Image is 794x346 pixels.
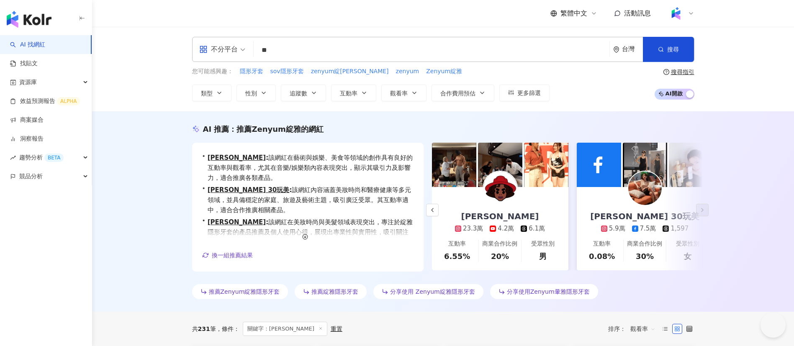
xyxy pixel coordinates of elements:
[7,11,51,28] img: logo
[331,325,342,332] div: 重置
[623,143,667,187] img: post-image
[529,224,545,233] div: 6.1萬
[498,224,514,233] div: 4.2萬
[663,69,669,75] span: question-circle
[281,85,326,101] button: 追蹤數
[192,325,216,332] div: 共 筆
[507,288,590,295] span: 分享使用Zenyum暈雅隱形牙套
[236,125,323,133] span: 推薦Zenyum綻雅的網紅
[216,325,239,332] span: 條件 ：
[270,67,304,76] button: sov隱形牙套
[10,155,16,161] span: rise
[643,37,694,62] button: 搜尋
[396,67,419,76] span: zenyum
[440,90,475,97] span: 合作費用預估
[245,90,257,97] span: 性別
[560,9,587,18] span: 繁體中文
[10,97,80,105] a: 效益預測報告ALPHA
[208,217,414,247] span: 該網紅在美妝時尚與美髮領域表現突出，專注於綻雅隱形牙套的產品推薦及個人使用心得，展現出專業性與實用性，吸引關注並促進高互動性。
[444,251,470,261] div: 6.55%
[390,90,408,97] span: 觀看率
[203,124,324,134] div: AI 推薦 ：
[463,224,483,233] div: 23.3萬
[640,224,656,233] div: 7.5萬
[453,210,547,222] div: [PERSON_NAME]
[627,240,662,248] div: 商業合作比例
[426,67,462,76] span: Zenyum綻雅
[622,46,643,53] div: 台灣
[266,218,268,226] span: :
[240,67,263,76] span: 隱形牙套
[202,153,414,183] div: •
[483,172,517,205] img: KOL Avatar
[209,288,280,295] span: 推薦Zenyum綻雅隱形牙套
[491,251,509,261] div: 20%
[577,187,713,270] a: [PERSON_NAME] 30玩美5.9萬7.5萬1,597互動率0.08%商業合作比例30%受眾性別女
[628,172,662,205] img: KOL Avatar
[201,90,213,97] span: 類型
[396,67,420,76] button: zenyum
[192,67,233,76] span: 您可能感興趣：
[630,322,655,336] span: 觀看率
[311,67,389,76] button: zenyum綻[PERSON_NAME]
[589,251,615,261] div: 0.08%
[202,185,414,215] div: •
[499,85,550,101] button: 更多篩選
[19,167,43,186] span: 競品分析
[582,210,708,222] div: [PERSON_NAME] 30玩美
[10,116,44,124] a: 商案媒合
[340,90,357,97] span: 互動率
[199,45,208,54] span: appstore
[208,218,266,226] a: [PERSON_NAME]
[426,67,463,76] button: Zenyum綻雅
[331,85,376,101] button: 互動率
[668,5,684,21] img: Kolr%20app%20icon%20%281%29.png
[202,217,414,247] div: •
[684,251,691,261] div: 女
[311,288,358,295] span: 推薦綻雅隱形牙套
[290,90,307,97] span: 追蹤數
[208,153,414,183] span: 該網紅在藝術與娛樂、美食等領域的創作具有良好的互動率與觀看率，尤其在音樂/娛樂類內容表現突出，顯示其吸引力及影響力，適合推廣各類產品。
[624,9,651,17] span: 活動訊息
[212,252,253,259] span: 換一組推薦結果
[208,154,266,161] a: [PERSON_NAME]
[243,322,327,336] span: 關鍵字：[PERSON_NAME]
[289,186,292,194] span: :
[236,85,276,101] button: 性別
[531,240,555,248] div: 受眾性別
[539,251,547,261] div: 男
[10,135,44,143] a: 洞察報告
[199,43,238,56] div: 不分平台
[381,85,427,101] button: 觀看率
[761,313,786,338] iframe: Help Scout Beacon - Open
[432,85,494,101] button: 合作費用預估
[667,46,679,53] span: 搜尋
[390,288,475,295] span: 分享使用 Zenyum綻雅隱形牙套
[44,154,64,162] div: BETA
[192,85,231,101] button: 類型
[671,69,694,75] div: 搜尋指引
[577,143,621,187] img: post-image
[239,67,264,76] button: 隱形牙套
[609,224,625,233] div: 5.9萬
[478,143,522,187] img: post-image
[202,249,253,261] button: 換一組推薦結果
[208,185,414,215] span: 該網紅內容涵蓋美妝時尚和醫療健康等多元領域，並具備穩定的家庭、旅遊及藝術主題，吸引廣泛受眾。其互動率適中，適合合作推廣相關產品。
[676,240,699,248] div: 受眾性別
[524,143,568,187] img: post-image
[517,90,541,96] span: 更多篩選
[19,73,37,92] span: 資源庫
[10,59,38,68] a: 找貼文
[593,240,611,248] div: 互動率
[198,325,210,332] span: 231
[10,41,45,49] a: searchAI 找網紅
[613,46,619,53] span: environment
[636,251,654,261] div: 30%
[432,187,568,270] a: [PERSON_NAME]23.3萬4.2萬6.1萬互動率6.55%商業合作比例20%受眾性別男
[432,143,476,187] img: post-image
[266,154,268,161] span: :
[19,148,64,167] span: 趨勢分析
[671,224,689,233] div: 1,597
